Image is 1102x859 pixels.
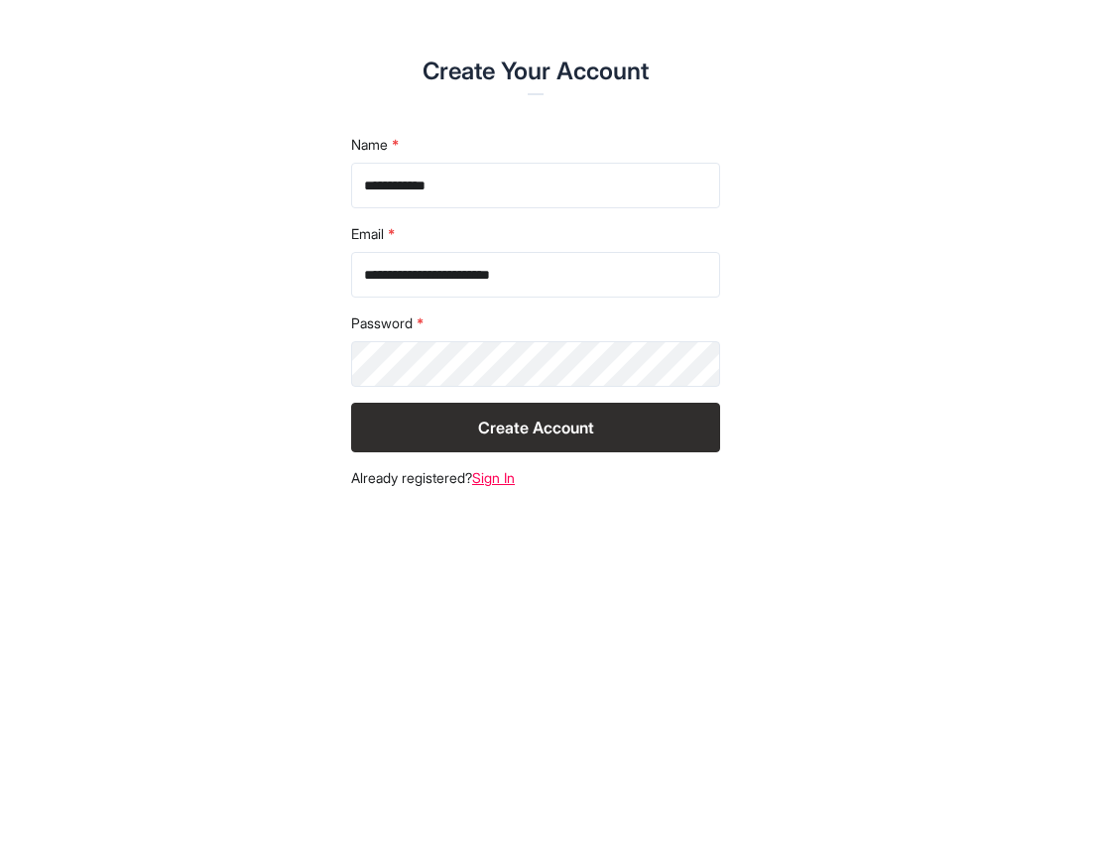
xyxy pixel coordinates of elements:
footer: Already registered? [351,468,720,488]
label: Name [351,135,720,155]
button: Create Account [351,403,720,452]
label: Email [351,224,720,244]
label: Password [351,313,720,333]
h2: Create Your Account [28,56,1043,87]
a: Sign In [472,469,515,486]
